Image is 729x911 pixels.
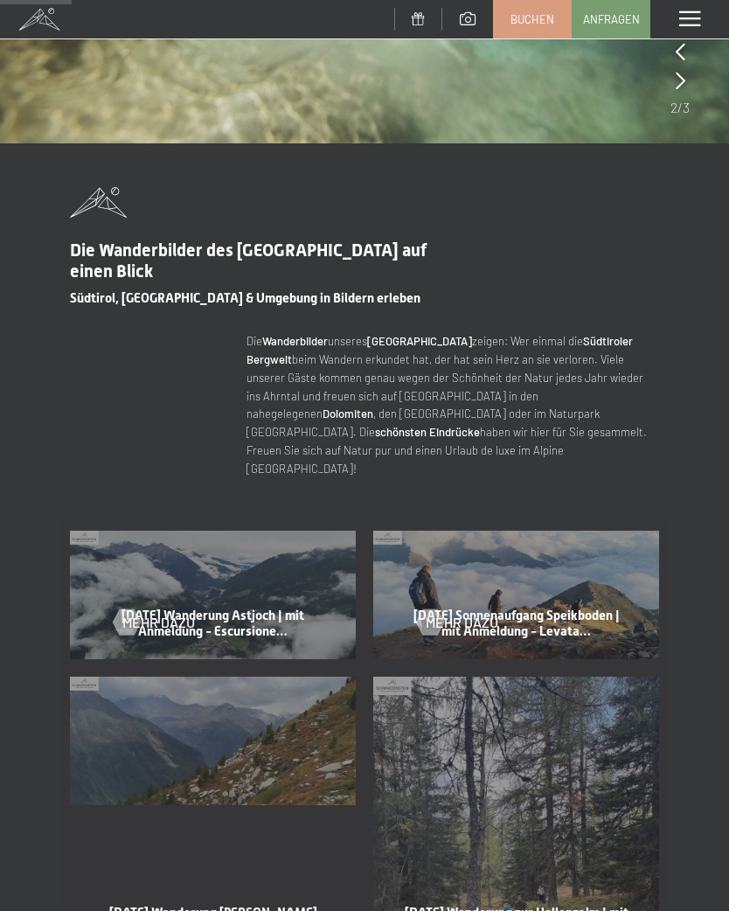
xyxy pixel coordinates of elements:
span: Mehr dazu [122,613,195,632]
strong: Südtiroler Bergwelt [246,334,633,366]
span: Mehr dazu [426,613,498,632]
a: Mehr dazu [114,613,195,632]
span: / [677,98,683,117]
span: Anfragen [583,11,640,27]
span: Die Wanderbilder des [GEOGRAPHIC_DATA] auf einen Blick [70,240,427,282]
strong: Wanderbilder [262,334,328,348]
strong: schönsten Eindrücke [375,425,480,439]
span: 2 [670,98,677,117]
span: [DATE] Sonnenaufgang Speikboden | mit Anmeldung - Levata… [413,608,620,639]
a: Mehr dazu [417,613,498,632]
span: 3 [683,98,690,117]
span: Südtirol, [GEOGRAPHIC_DATA] & Umgebung in Bildern erleben [70,290,420,306]
a: Anfragen [573,1,649,38]
strong: [GEOGRAPHIC_DATA] [367,334,472,348]
p: Die unseres zeigen: Wer einmal die beim Wandern erkundet hat, der hat sein Herz an sie verloren. ... [246,332,659,477]
a: Buchen [494,1,571,38]
strong: Dolomiten [323,407,373,421]
span: Buchen [510,11,554,27]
